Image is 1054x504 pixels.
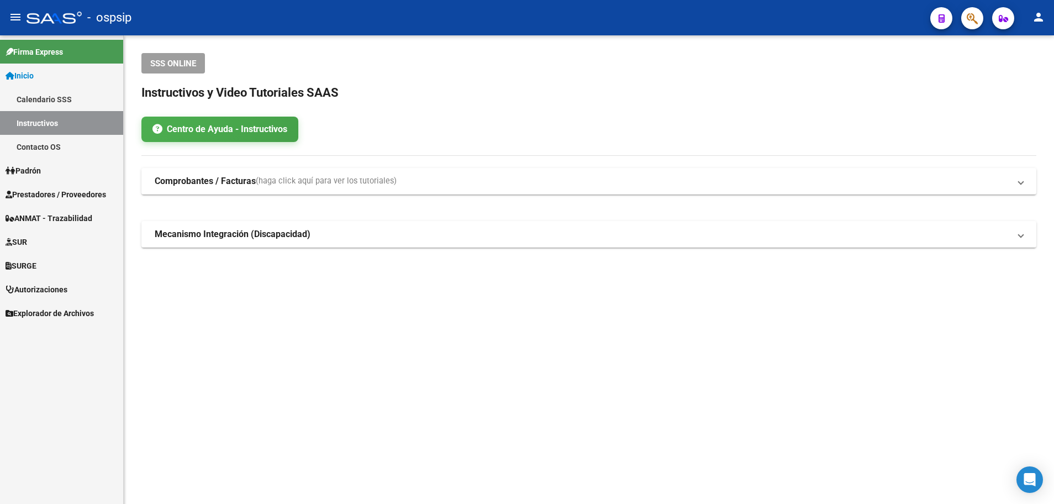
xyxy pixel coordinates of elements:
h2: Instructivos y Video Tutoriales SAAS [141,82,1036,103]
span: (haga click aquí para ver los tutoriales) [256,175,397,187]
span: Autorizaciones [6,283,67,296]
mat-expansion-panel-header: Comprobantes / Facturas(haga click aquí para ver los tutoriales) [141,168,1036,195]
span: SSS ONLINE [150,59,196,69]
span: Firma Express [6,46,63,58]
mat-icon: menu [9,11,22,24]
span: Inicio [6,70,34,82]
mat-icon: person [1032,11,1045,24]
span: Explorador de Archivos [6,307,94,319]
strong: Comprobantes / Facturas [155,175,256,187]
mat-expansion-panel-header: Mecanismo Integración (Discapacidad) [141,221,1036,248]
span: SUR [6,236,27,248]
span: - ospsip [87,6,131,30]
button: SSS ONLINE [141,53,205,73]
span: Padrón [6,165,41,177]
div: Open Intercom Messenger [1016,466,1043,493]
span: SURGE [6,260,36,272]
strong: Mecanismo Integración (Discapacidad) [155,228,310,240]
a: Centro de Ayuda - Instructivos [141,117,298,142]
span: Prestadores / Proveedores [6,188,106,201]
span: ANMAT - Trazabilidad [6,212,92,224]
